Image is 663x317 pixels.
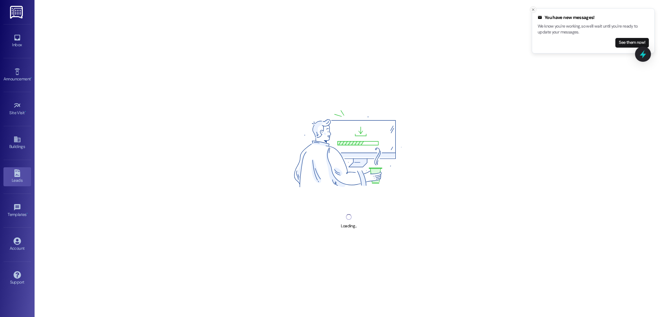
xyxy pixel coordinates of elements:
[3,269,31,288] a: Support
[10,6,24,19] img: ResiDesk Logo
[615,38,649,48] button: See them now!
[538,23,649,36] p: We know you're working, so we'll wait until you're ready to update your messages.
[538,14,649,21] div: You have new messages!
[31,76,32,80] span: •
[3,167,31,186] a: Leads
[3,235,31,254] a: Account
[25,109,26,114] span: •
[27,211,28,216] span: •
[3,201,31,220] a: Templates •
[341,222,356,230] div: Loading...
[530,6,537,13] button: Close toast
[3,32,31,50] a: Inbox
[3,100,31,118] a: Site Visit •
[3,133,31,152] a: Buildings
